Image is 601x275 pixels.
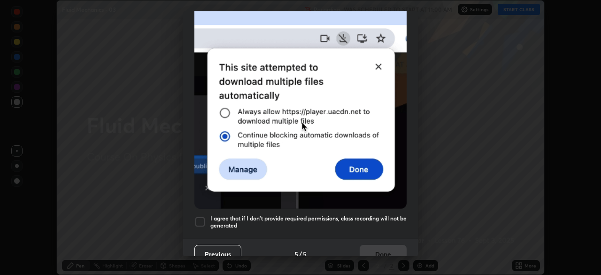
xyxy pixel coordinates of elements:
button: Previous [194,245,241,264]
h4: / [299,249,302,259]
h4: 5 [303,249,307,259]
img: downloads-permission-blocked.gif [194,3,407,209]
h5: I agree that if I don't provide required permissions, class recording will not be generated [210,215,407,229]
h4: 5 [294,249,298,259]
